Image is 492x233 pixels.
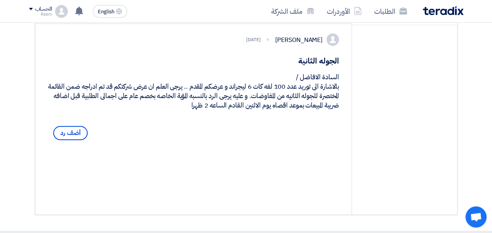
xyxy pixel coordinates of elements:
[55,5,68,18] img: profile_test.png
[326,33,339,46] img: profile_test.png
[53,126,88,140] span: أضف رد
[246,36,260,43] div: [DATE]
[48,55,339,66] h1: الجوله الثانية
[48,73,339,110] div: السادة الافاضل / بالاشارة الى توريد عدد 100 لفه كات 6 ليجراند و عرضكم المقدم .. يرجى العلم ان عرض...
[98,9,114,15] span: English
[35,6,52,13] div: الحساب
[275,35,323,45] div: [PERSON_NAME]
[93,5,127,18] button: English
[265,2,321,20] a: ملف الشركة
[423,6,463,15] img: Teradix logo
[321,2,368,20] a: الأوردرات
[368,2,413,20] a: الطلبات
[29,12,52,16] div: Reem
[465,206,487,228] div: Open chat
